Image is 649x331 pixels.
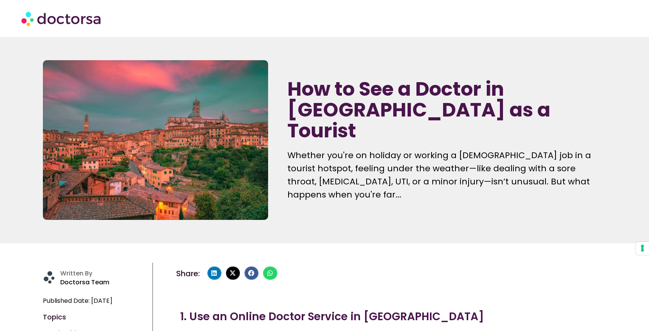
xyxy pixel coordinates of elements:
[287,149,606,201] div: Whether you're on holiday or working a [DEMOGRAPHIC_DATA] job in a tourist hotspot, feeling under...
[287,79,606,141] h1: How to See a Doctor in [GEOGRAPHIC_DATA] as a Tourist
[43,296,112,306] span: Published Date: [DATE]
[43,60,268,220] img: how to see a doctor in italy as a tourist
[636,242,649,255] button: Your consent preferences for tracking technologies
[226,267,240,280] div: Share on x-twitter
[245,267,258,280] div: Share on facebook
[43,314,148,320] h4: Topics
[60,277,148,288] p: Doctorsa Team
[207,267,221,280] div: Share on linkedin
[180,309,603,325] h3: 1. Use an Online Doctor Service in [GEOGRAPHIC_DATA]
[263,267,277,280] div: Share on whatsapp
[176,270,200,277] h4: Share:
[60,270,148,277] h4: Written By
